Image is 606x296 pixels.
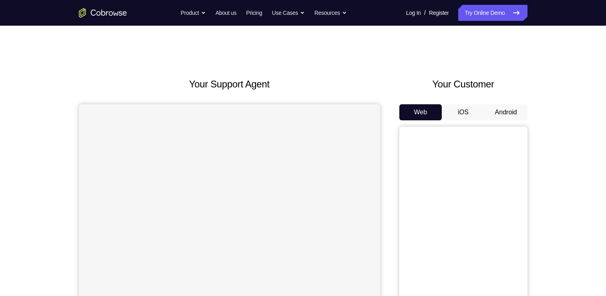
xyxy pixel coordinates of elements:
[406,5,421,21] a: Log In
[79,77,380,91] h2: Your Support Agent
[79,8,127,18] a: Go to the home page
[181,5,206,21] button: Product
[442,104,485,120] button: iOS
[399,104,442,120] button: Web
[314,5,347,21] button: Resources
[424,8,426,18] span: /
[458,5,527,21] a: Try Online Demo
[429,5,449,21] a: Register
[399,77,527,91] h2: Your Customer
[215,5,236,21] a: About us
[272,5,305,21] button: Use Cases
[485,104,527,120] button: Android
[246,5,262,21] a: Pricing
